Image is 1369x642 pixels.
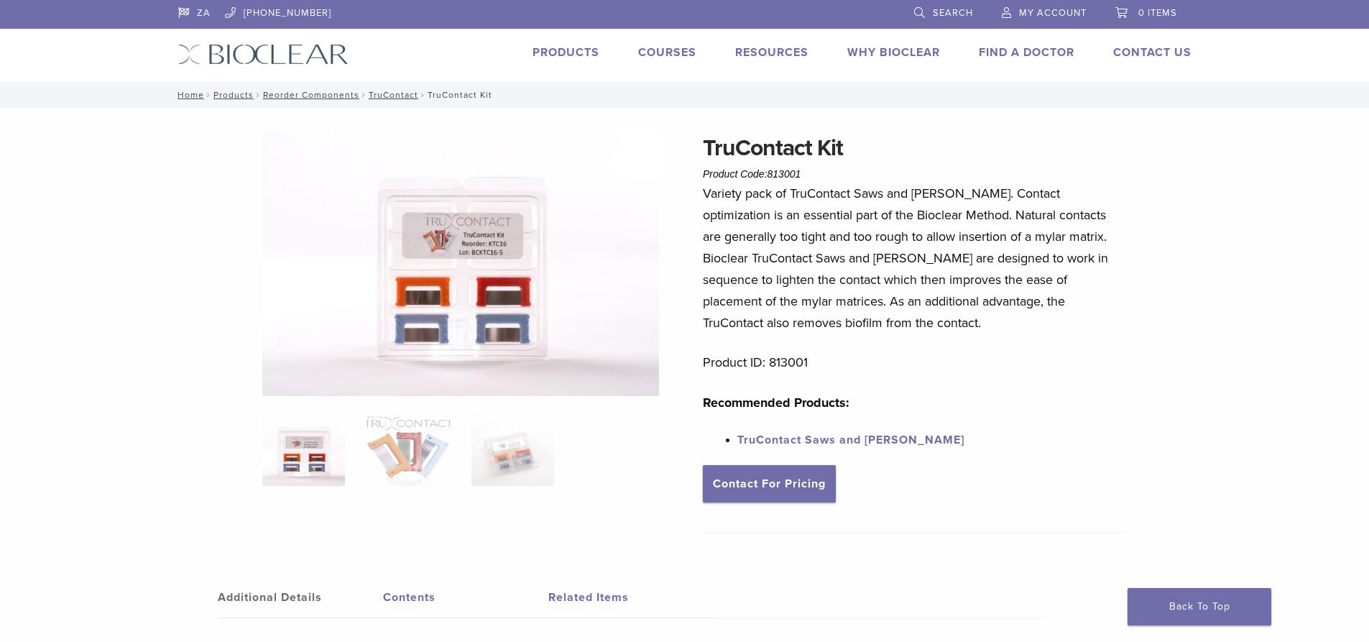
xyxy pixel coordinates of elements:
a: Back To Top [1128,588,1271,625]
a: TruContact [369,90,418,100]
span: / [359,91,369,98]
a: TruContact Saws and [PERSON_NAME] [737,433,964,447]
p: Variety pack of TruContact Saws and [PERSON_NAME]. Contact optimization is an essential part of t... [703,183,1125,334]
a: Products [213,90,254,100]
a: Additional Details [218,577,383,618]
a: Find A Doctor [979,45,1074,60]
img: TruContact-Assorted-1 [262,131,659,396]
img: TruContact-Assorted-1-324x324.jpg [262,414,345,486]
span: My Account [1019,7,1087,19]
img: TruContact Kit - Image 2 [367,414,449,486]
a: Contents [383,577,548,618]
span: / [204,91,213,98]
img: TruContact Kit - Image 3 [471,414,554,486]
span: Search [933,7,973,19]
a: Home [173,90,204,100]
a: Reorder Components [263,90,359,100]
img: Bioclear [178,44,349,65]
a: Contact Us [1113,45,1191,60]
span: Product Code: [703,168,801,180]
strong: Recommended Products: [703,395,849,411]
span: 0 items [1138,7,1177,19]
a: Products [533,45,599,60]
h1: TruContact Kit [703,131,1125,165]
a: Courses [638,45,696,60]
p: Product ID: 813001 [703,352,1125,373]
a: Contact For Pricing [703,465,836,503]
span: 813001 [768,168,801,180]
a: Why Bioclear [847,45,940,60]
nav: TruContact Kit [167,82,1202,108]
span: / [254,91,263,98]
a: Related Items [548,577,714,618]
a: Resources [735,45,808,60]
span: / [418,91,428,98]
